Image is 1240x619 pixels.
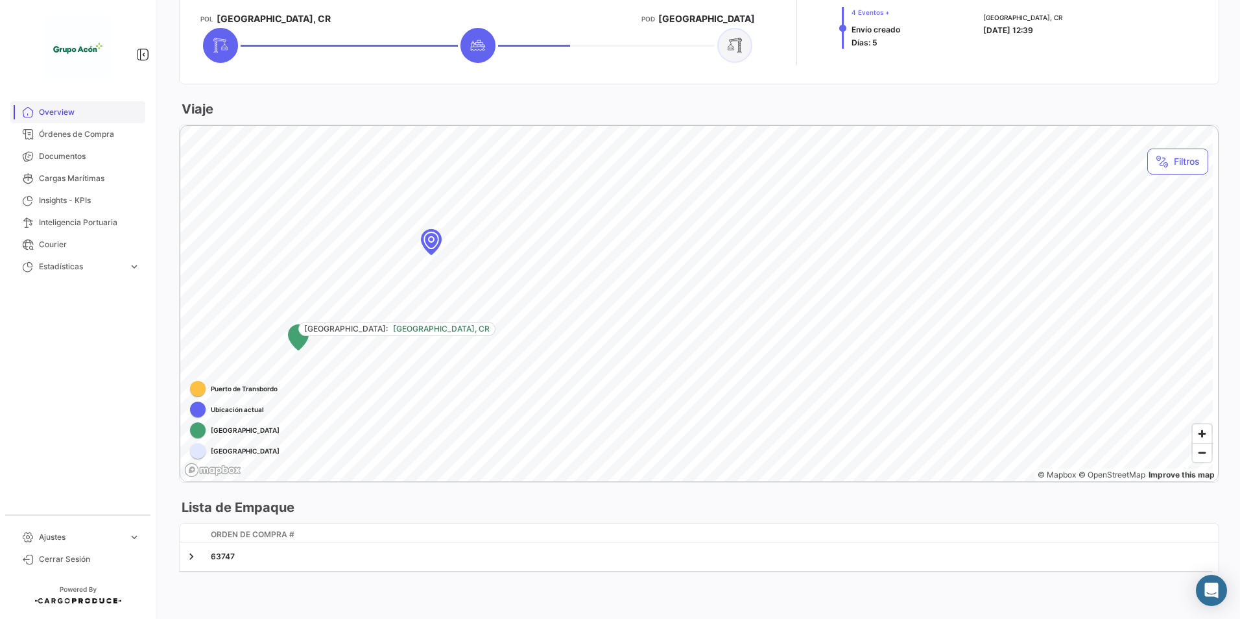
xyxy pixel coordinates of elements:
img: 1f3d66c5-6a2d-4a07-a58d-3a8e9bbc88ff.jpeg [45,16,110,80]
app-card-info-title: POL [200,14,213,24]
a: Courier [10,234,145,256]
div: Map marker [288,324,309,350]
span: Órdenes de Compra [39,128,140,140]
span: Documentos [39,151,140,162]
a: Órdenes de Compra [10,123,145,145]
span: Días: 5 [852,38,877,47]
span: Cerrar Sesión [39,553,140,565]
span: [GEOGRAPHIC_DATA], CR [983,12,1062,23]
span: [GEOGRAPHIC_DATA]: [304,323,388,335]
h3: Viaje [179,100,213,118]
span: Zoom out [1193,444,1211,462]
span: Insights - KPIs [39,195,140,206]
span: 4 Eventos + [852,7,900,18]
span: Estadísticas [39,261,123,273]
a: Insights - KPIs [10,189,145,212]
span: Courier [39,239,140,250]
span: Ajustes [39,531,123,543]
datatable-header-cell: Orden de Compra # [206,524,1212,547]
span: [GEOGRAPHIC_DATA], CR [393,323,490,335]
a: Cargas Marítimas [10,167,145,189]
button: Zoom in [1193,424,1211,443]
span: Orden de Compra # [211,529,294,540]
span: Inteligencia Portuaria [39,217,140,228]
canvas: Map [180,126,1213,483]
a: Inteligencia Portuaria [10,212,145,234]
span: [DATE] 12:39 [983,25,1033,35]
span: Puerto de Transbordo [211,383,278,394]
app-card-info-title: POD [641,14,655,24]
span: [GEOGRAPHIC_DATA] [658,12,755,25]
a: Mapbox logo [184,463,241,478]
span: Envío creado [852,25,900,34]
a: Documentos [10,145,145,167]
button: Filtros [1147,149,1208,175]
div: 63747 [211,551,1207,563]
h3: Lista de Empaque [179,498,294,516]
div: Abrir Intercom Messenger [1196,575,1227,606]
a: Overview [10,101,145,123]
span: [GEOGRAPHIC_DATA], CR [217,12,331,25]
span: [GEOGRAPHIC_DATA] [211,446,280,456]
div: Map marker [421,229,442,255]
span: expand_more [128,261,140,273]
a: Mapbox [1038,470,1076,479]
a: Map feedback [1149,470,1215,479]
span: expand_more [128,531,140,543]
span: Ubicación actual [211,404,264,415]
button: Zoom out [1193,443,1211,462]
span: Overview [39,106,140,118]
a: OpenStreetMap [1079,470,1145,479]
span: [GEOGRAPHIC_DATA] [211,425,280,435]
span: Cargas Marítimas [39,173,140,184]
